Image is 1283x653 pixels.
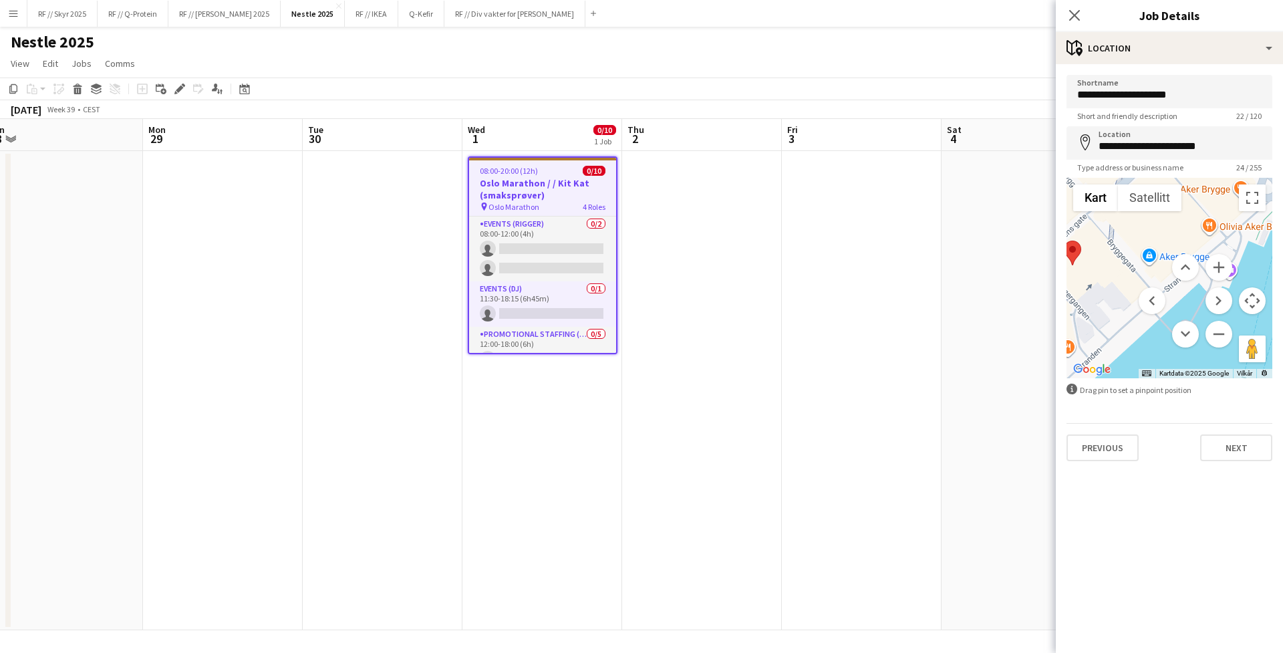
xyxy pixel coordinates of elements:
[1118,184,1181,211] button: Vis satellittbilder
[1070,361,1114,378] img: Google
[1260,370,1268,377] a: Rapportér til Google om feil i veikartet eller bildene
[1056,32,1283,64] div: Location
[1066,111,1188,121] span: Short and friendly description
[468,156,617,354] app-job-card: 08:00-20:00 (12h)0/10Oslo Marathon / / Kit Kat (smaksprøver) Oslo Marathon4 RolesEvents (Rigger)0...
[593,125,616,135] span: 0/10
[583,166,605,176] span: 0/10
[83,104,100,114] div: CEST
[1056,7,1283,24] h3: Job Details
[72,57,92,70] span: Jobs
[625,131,644,146] span: 2
[945,131,962,146] span: 4
[43,57,58,70] span: Edit
[627,124,644,136] span: Thu
[1226,162,1272,172] span: 24 / 255
[1073,184,1118,211] button: Vis gatekart
[444,1,585,27] button: RF // Div vakter for [PERSON_NAME]
[594,136,615,146] div: 1 Job
[146,131,166,146] span: 29
[1172,321,1199,348] button: Flytt ned
[469,217,616,281] app-card-role: Events (Rigger)0/208:00-12:00 (4h)
[1237,370,1252,377] a: Vilkår (åpnes i en ny fane)
[1159,370,1229,377] span: Kartdata ©2025 Google
[105,57,135,70] span: Comms
[1066,434,1139,461] button: Previous
[469,177,616,201] h3: Oslo Marathon / / Kit Kat (smaksprøver)
[44,104,78,114] span: Week 39
[281,1,345,27] button: Nestle 2025
[1200,434,1272,461] button: Next
[1226,111,1272,121] span: 22 / 120
[306,131,323,146] span: 30
[466,131,485,146] span: 1
[1239,184,1266,211] button: Slå fullskjermvisning av eller på
[1066,384,1272,396] div: Drag pin to set a pinpoint position
[947,124,962,136] span: Sat
[1172,254,1199,281] button: Flytt opp
[148,124,166,136] span: Mon
[398,1,444,27] button: Q-Kefir
[11,103,41,116] div: [DATE]
[1205,321,1232,348] button: Zoom ut
[469,281,616,327] app-card-role: Events (DJ)0/111:30-18:15 (6h45m)
[1139,287,1165,314] button: Flytt mot venstre
[1142,369,1151,378] button: Hurtigtaster
[37,55,63,72] a: Edit
[469,327,616,450] app-card-role: Promotional Staffing (Sampling Staff)0/512:00-18:00 (6h)
[583,202,605,212] span: 4 Roles
[785,131,798,146] span: 3
[100,55,140,72] a: Comms
[1070,361,1114,378] a: Åpne dette området i Google Maps (et nytt vindu åpnes)
[787,124,798,136] span: Fri
[27,1,98,27] button: RF // Skyr 2025
[1239,336,1266,362] button: Dra Klypemannen på kartet for å åpne Street View
[66,55,97,72] a: Jobs
[1239,287,1266,314] button: Kontroller for kamera på kartet
[1205,287,1232,314] button: Flytt mot høyre
[488,202,539,212] span: Oslo Marathon
[1066,162,1194,172] span: Type address or business name
[345,1,398,27] button: RF // IKEA
[168,1,281,27] button: RF // [PERSON_NAME] 2025
[5,55,35,72] a: View
[480,166,538,176] span: 08:00-20:00 (12h)
[11,32,94,52] h1: Nestle 2025
[1205,254,1232,281] button: Zoom inn
[11,57,29,70] span: View
[468,124,485,136] span: Wed
[98,1,168,27] button: RF // Q-Protein
[308,124,323,136] span: Tue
